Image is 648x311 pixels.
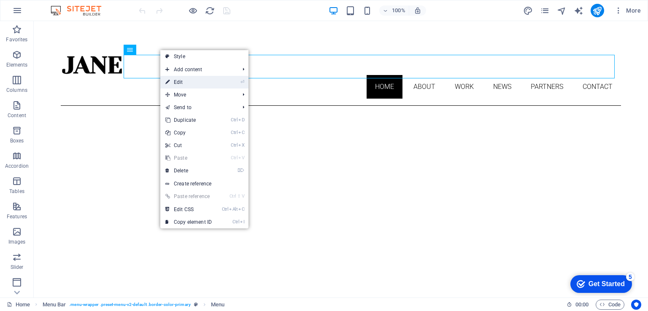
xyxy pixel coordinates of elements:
i: Reload page [205,6,215,16]
button: More [611,4,644,17]
i: V [238,155,244,161]
i: ⇧ [237,193,241,199]
button: 100% [379,5,409,16]
button: publish [591,4,604,17]
i: Ctrl [231,155,238,161]
i: I [240,219,244,225]
span: Click to select. Double-click to edit [211,300,224,310]
i: C [238,206,244,212]
i: ⏎ [240,79,244,85]
a: CtrlICopy element ID [160,216,217,228]
i: AI Writer [574,6,583,16]
i: This element is a customizable preset [194,302,198,307]
button: text_generator [574,5,584,16]
h6: Session time [567,300,589,310]
button: Usercentrics [631,300,641,310]
p: Accordion [5,163,29,169]
button: pages [540,5,550,16]
a: Create reference [160,177,248,190]
p: Features [7,213,27,220]
img: Editor Logo [49,5,112,16]
i: Ctrl [229,193,236,199]
span: . menu-wrapper .preset-menu-v2-default .border-color-primary [69,300,190,310]
a: Click to cancel selection. Double-click to open Pages [7,300,30,310]
i: C [238,130,244,135]
i: D [238,117,244,123]
span: : [581,301,583,308]
a: CtrlAltCEdit CSS [160,203,217,216]
button: Click here to leave preview mode and continue editing [188,5,198,16]
p: Images [8,239,26,245]
a: ⌦Delete [160,164,217,177]
a: CtrlDDuplicate [160,114,217,126]
i: Ctrl [231,117,238,123]
a: Send to [160,101,236,114]
span: Move [160,88,236,101]
p: Slider [11,264,24,271]
p: Boxes [10,137,24,144]
i: ⌦ [238,168,244,173]
nav: breadcrumb [43,300,225,310]
button: design [523,5,533,16]
i: X [238,142,244,148]
i: Ctrl [231,142,238,148]
span: Code [599,300,621,310]
i: Publish [592,6,602,16]
i: Design (Ctrl+Alt+Y) [523,6,533,16]
button: reload [205,5,215,16]
a: ⏎Edit [160,76,217,88]
a: Style [160,50,248,63]
i: Alt [229,206,238,212]
button: navigator [557,5,567,16]
i: On resize automatically adjust zoom level to fit chosen device. [414,7,421,14]
a: CtrlVPaste [160,152,217,164]
div: Get Started [25,9,61,17]
p: Content [8,112,26,119]
span: More [614,6,641,15]
i: Ctrl [222,206,229,212]
i: Ctrl [232,219,239,225]
i: Navigator [557,6,567,16]
p: Elements [6,62,28,68]
div: Get Started 5 items remaining, 0% complete [7,4,68,22]
a: CtrlCCopy [160,126,217,139]
i: Pages (Ctrl+Alt+S) [540,6,550,16]
i: V [242,193,244,199]
i: Ctrl [231,130,238,135]
span: Add content [160,63,236,76]
p: Columns [6,87,27,94]
a: CtrlXCut [160,139,217,152]
a: Ctrl⇧VPaste reference [160,190,217,203]
button: Code [596,300,624,310]
div: 5 [62,2,71,10]
p: Tables [9,188,24,195]
span: 00 00 [575,300,589,310]
h6: 100% [392,5,405,16]
p: Favorites [6,36,27,43]
span: Click to select. Double-click to edit [43,300,66,310]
